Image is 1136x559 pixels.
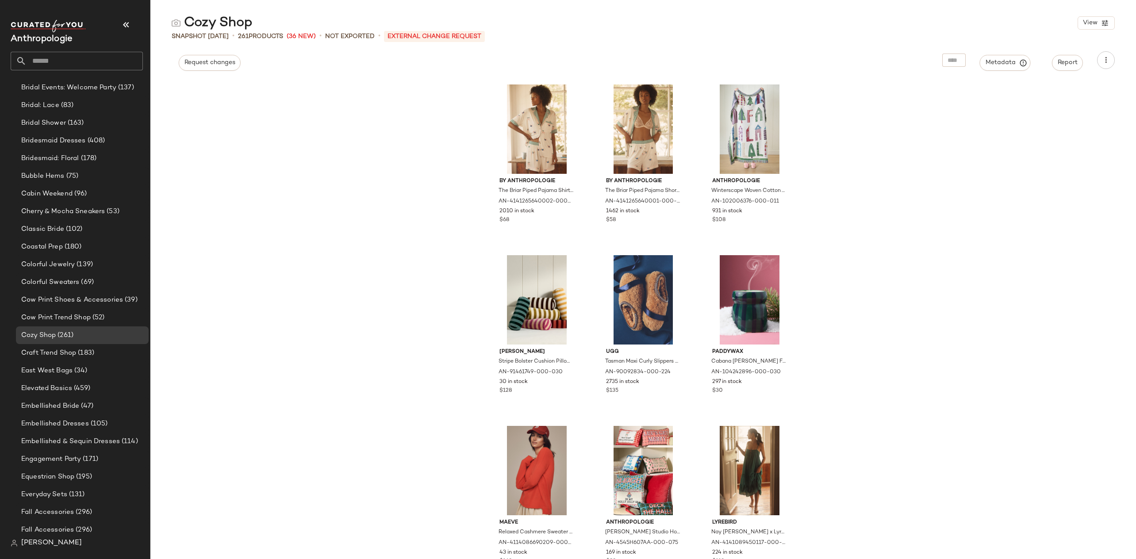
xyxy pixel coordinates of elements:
span: UGG [606,348,681,356]
span: 297 in stock [712,378,742,386]
span: Engagement Party [21,454,81,464]
span: Nay [PERSON_NAME] x LyreBird Midi Nap Dress in Green, Women's, Size: XL, Cotton/Acrylic at Anthro... [711,528,786,536]
button: Metadata [980,55,1031,71]
img: 4114086690209_060_b [492,426,581,515]
span: $30 [712,387,723,395]
span: 931 in stock [712,207,742,215]
span: 261 [238,33,249,40]
img: 4545H607AA_075_b10 [599,426,688,515]
span: Embellished & Sequin Dresses [21,436,120,447]
span: (296) [74,507,92,517]
img: 91461749_030_b10 [492,255,581,345]
span: By Anthropologie [499,177,574,185]
span: Fall Accessories [21,525,74,535]
span: (131) [67,490,85,500]
span: Request changes [184,59,235,66]
span: (139) [75,260,93,270]
span: Winterscape Woven Cotton Throw Blanket by Anthropologie in Ivory, Size: 50 x 70 [711,187,786,195]
span: Elevated Basics [21,383,72,394]
button: Request changes [179,55,241,71]
span: Stripe Bolster Cushion Pillow by [PERSON_NAME] in Green, Cotton at Anthropologie [499,358,573,366]
span: $135 [606,387,618,395]
span: (171) [81,454,98,464]
span: AN-4141265640002-000-010 [499,198,573,206]
span: Paddywax [712,348,787,356]
span: Anthropologie [606,519,681,527]
span: AN-4114086690209-000-060 [499,539,573,547]
span: AN-4141089450117-000-037 [711,539,786,547]
span: 169 in stock [606,549,636,557]
span: (459) [72,383,90,394]
span: AN-4545H607AA-000-075 [605,539,678,547]
img: cfy_white_logo.C9jOOHJF.svg [11,20,86,32]
span: AN-90092834-000-224 [605,368,671,376]
span: (180) [63,242,82,252]
span: (52) [91,313,105,323]
span: 43 in stock [499,549,527,557]
span: By Anthropologie [606,177,681,185]
span: AN-4141265640001-000-010 [605,198,680,206]
span: Cozy Shop [21,330,56,341]
span: (137) [116,83,134,93]
span: Bridal: Lace [21,100,59,111]
p: External Change Request [384,31,485,42]
span: (102) [64,224,83,234]
span: $58 [606,216,616,224]
span: 30 in stock [499,378,528,386]
img: svg%3e [11,540,18,547]
span: 1462 in stock [606,207,640,215]
img: 4141089450117_037_b [705,426,794,515]
span: • [232,31,234,42]
span: [PERSON_NAME] [499,348,574,356]
span: (408) [86,136,105,146]
span: (36 New) [287,32,316,41]
span: $108 [712,216,725,224]
span: Classic Bride [21,224,64,234]
span: Cherry & Mocha Sneakers [21,207,105,217]
span: Tasman Maxi Curly Slippers by UGG in Beige, Women's, Size: 8, Polyester/Wool/Lyocell at Anthropol... [605,358,680,366]
span: Equestrian Shop [21,472,74,482]
span: Metadata [985,59,1025,67]
span: Bridesmaid Dresses [21,136,86,146]
span: Cabana [PERSON_NAME] Fir Striped Ceramic Candle by Paddywax in Green, Size: Small, Cotton at Anth... [711,358,786,366]
span: • [378,31,380,42]
span: Relaxed Cashmere Sweater by Maeve in Red, Women's, Size: 2XS, 100% Cashmere at Anthropologie [499,528,573,536]
span: Current Company Name [11,34,73,44]
span: AN-102006376-000-011 [711,198,779,206]
span: (163) [66,118,84,128]
span: Cow Print Trend Shop [21,313,91,323]
span: Bridal Shower [21,118,66,128]
span: The Briar Piped Pajama Shirt: Short-Sleeve Edition by Anthropologie in White, Women's, Size: Medi... [499,187,573,195]
span: • [319,31,322,42]
span: [PERSON_NAME] [21,538,82,548]
span: Craft Trend Shop [21,348,76,358]
span: Bridal Events: Welcome Party [21,83,116,93]
span: (114) [120,436,138,447]
span: Everyday Sets [21,490,67,500]
span: Bubble Hems [21,171,65,181]
div: Products [238,32,283,41]
span: AN-104242896-000-030 [711,368,781,376]
span: Report [1057,59,1078,66]
span: Colorful Jewelry [21,260,75,270]
span: Cabin Weekend [21,189,73,199]
span: LyreBird [712,519,787,527]
img: 4141265640001_010_b [599,84,688,174]
span: (296) [74,525,92,535]
span: View [1082,19,1098,27]
span: (195) [74,472,92,482]
span: [PERSON_NAME] Studio Holiday Petite Needlepoint Pillow by Anthropologie in Red, Size: Assorted, C... [605,528,680,536]
span: The Briar Piped Pajama Shorts by Anthropologie in White, Women's, Size: 2XS, Elastane/Modal [605,187,680,195]
div: Cozy Shop [172,14,253,32]
span: 2735 in stock [606,378,639,386]
span: (178) [79,153,97,164]
span: AN-91461749-000-030 [499,368,563,376]
span: (75) [65,171,79,181]
span: Not Exported [325,32,375,41]
span: Maeve [499,519,574,527]
span: (105) [89,419,108,429]
span: 2010 in stock [499,207,534,215]
span: Bridesmaid: Floral [21,153,79,164]
span: $68 [499,216,509,224]
img: 4141265640002_010_b [492,84,581,174]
